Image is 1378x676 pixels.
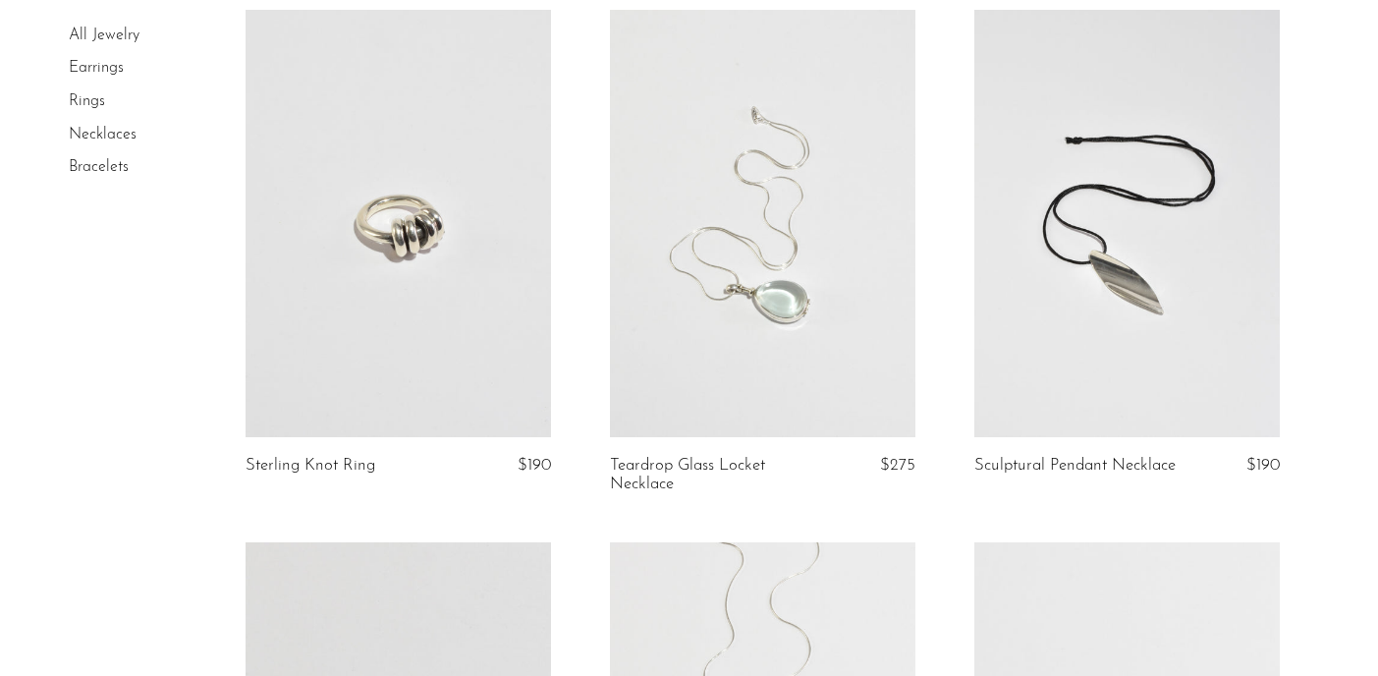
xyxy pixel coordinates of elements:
a: Sculptural Pendant Necklace [974,457,1176,475]
a: Teardrop Glass Locket Necklace [610,457,812,493]
span: $190 [518,457,551,474]
span: $190 [1246,457,1280,474]
a: All Jewelry [69,28,139,43]
a: Rings [69,93,105,109]
a: Sterling Knot Ring [246,457,375,475]
a: Earrings [69,61,124,77]
span: $275 [880,457,915,474]
a: Necklaces [69,127,137,142]
a: Bracelets [69,159,129,175]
